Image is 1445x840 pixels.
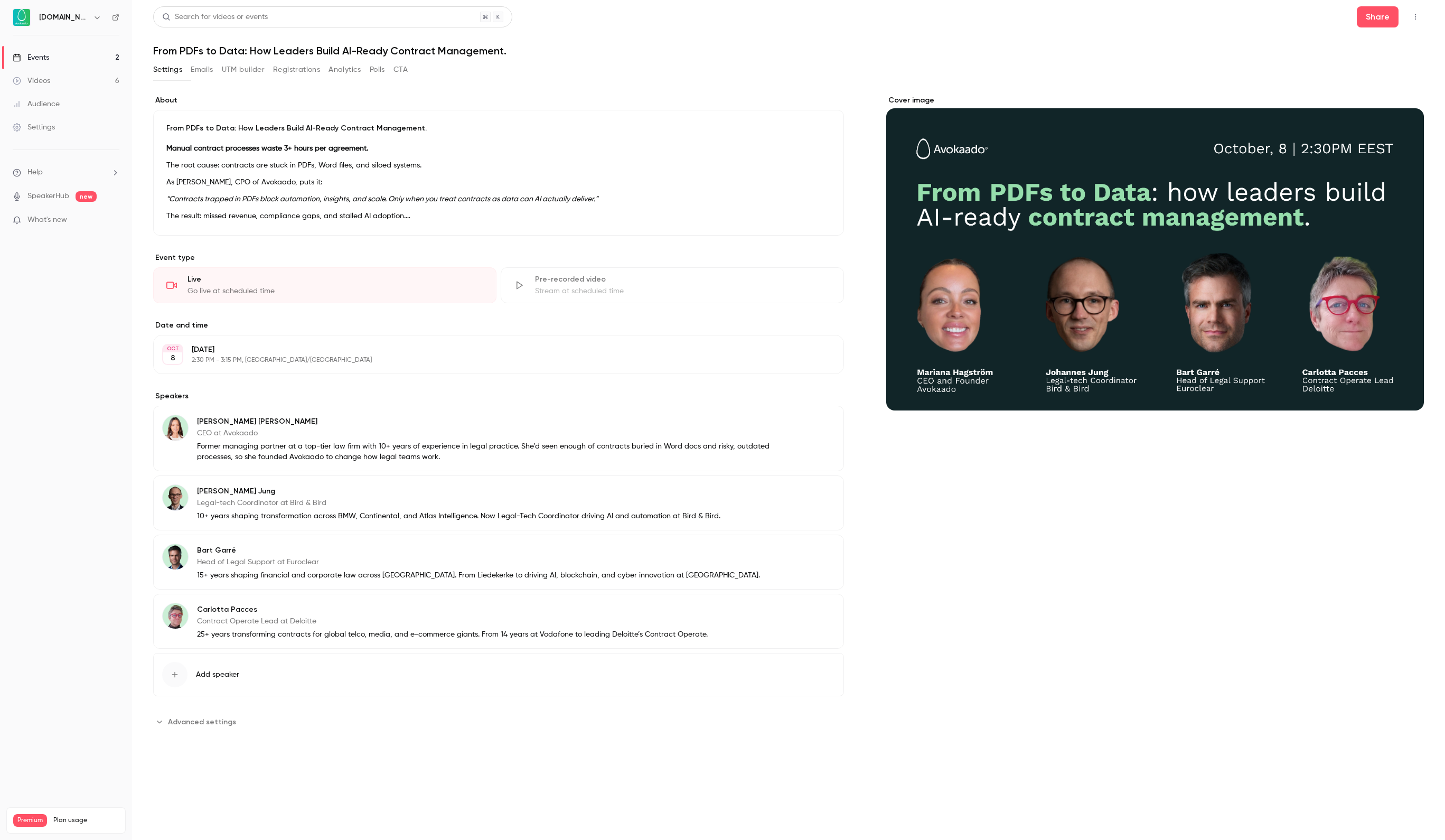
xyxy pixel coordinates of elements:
button: Share [1357,6,1399,27]
p: Contract Operate Lead at Deloitte [197,616,708,627]
p: Bart Garré [197,545,760,556]
button: Analytics [329,61,361,78]
p: CEO at Avokaado [197,428,775,438]
button: Registrations [273,61,320,78]
div: Stream at scheduled time [535,286,831,296]
a: SpeakerHub [27,191,69,202]
label: Speakers [153,391,844,402]
img: Avokaado.io [13,9,30,26]
p: The root cause: contracts are stuck in PDFs, Word files, and siloed systems. [166,159,831,172]
label: Cover image [886,95,1424,106]
p: From PDFs to Data: How Leaders Build AI-Ready Contract Management. [166,123,831,134]
div: Go live at scheduled time [187,286,483,296]
div: Pre-recorded videoStream at scheduled time [501,267,844,303]
div: Live [187,274,483,285]
p: Former managing partner at a top-tier law firm with 10+ years of experience in legal practice. Sh... [197,441,775,462]
img: Carlotta Pacces [163,603,188,629]
div: Audience [13,99,60,109]
p: Legal-tech Coordinator at Bird & Bird [197,498,720,508]
div: Search for videos or events [162,12,268,23]
img: Bart Garré [163,544,188,570]
div: Johannes Jung[PERSON_NAME] JungLegal-tech Coordinator at Bird & Bird10+ years shaping transformat... [153,475,844,530]
span: Help [27,167,43,178]
h1: From PDFs to Data: How Leaders Build AI-Ready Contract Management. [153,44,1424,57]
button: Advanced settings [153,713,242,730]
li: help-dropdown-opener [13,167,119,178]
p: [DATE] [192,344,788,355]
img: Johannes Jung [163,485,188,510]
div: Videos [13,76,50,86]
button: Polls [370,61,385,78]
div: Carlotta PaccesCarlotta PaccesContract Operate Lead at Deloitte25+ years transforming contracts f... [153,594,844,649]
button: Settings [153,61,182,78]
div: Settings [13,122,55,133]
div: Pre-recorded video [535,274,831,285]
section: Cover image [886,95,1424,410]
p: Carlotta Pacces [197,604,708,615]
img: Mariana Hagström [163,415,188,441]
label: About [153,95,844,106]
p: 8 [171,353,175,363]
label: Date and time [153,320,844,331]
span: new [76,191,97,202]
div: Events [13,52,49,63]
div: Mariana Hagström[PERSON_NAME] [PERSON_NAME]CEO at AvokaadoFormer managing partner at a top-tier l... [153,406,844,471]
h6: [DOMAIN_NAME] [39,12,89,23]
p: Event type [153,253,844,263]
span: What's new [27,214,67,226]
button: UTM builder [222,61,265,78]
p: [PERSON_NAME] [PERSON_NAME] [197,416,775,427]
p: As [PERSON_NAME], CPO of Avokaado, puts it: [166,176,831,189]
span: Premium [13,814,47,827]
p: The result: missed revenue, compliance gaps, and stalled AI adoption. [166,210,831,222]
button: Add speaker [153,653,844,696]
p: 25+ years transforming contracts for global telco, media, and e-commerce giants. From 14 years at... [197,629,708,640]
button: Emails [191,61,213,78]
p: 15+ years shaping financial and corporate law across [GEOGRAPHIC_DATA]. From Liedekerke to drivin... [197,570,760,581]
div: Bart GarréBart GarréHead of Legal Support at Euroclear15+ years shaping financial and corporate l... [153,535,844,590]
button: CTA [393,61,408,78]
div: OCT [163,345,182,352]
span: Advanced settings [168,716,236,727]
p: 10+ years shaping transformation across BMW, Continental, and Atlas Intelligence. Now Legal-Tech ... [197,511,720,521]
p: 2:30 PM - 3:15 PM, [GEOGRAPHIC_DATA]/[GEOGRAPHIC_DATA] [192,356,788,365]
span: Add speaker [196,669,239,680]
em: “Contracts trapped in PDFs block automation, insights, and scale. Only when you treat contracts a... [166,195,598,203]
div: LiveGo live at scheduled time [153,267,496,303]
p: [PERSON_NAME] Jung [197,486,720,497]
p: Head of Legal Support at Euroclear [197,557,760,567]
strong: Manual contract processes waste 3+ hours per agreement. [166,145,368,152]
span: Plan usage [53,816,119,825]
section: Advanced settings [153,713,844,730]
